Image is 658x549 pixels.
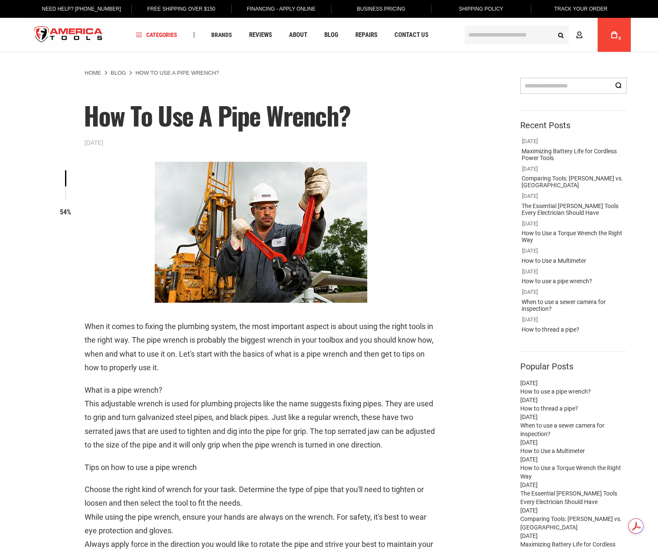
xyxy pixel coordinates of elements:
[518,200,629,218] a: The Essential [PERSON_NAME] Tools Every Electrician Should Have
[324,32,338,38] span: Blog
[85,69,101,77] a: Home
[55,208,76,216] h6: 54%
[27,19,110,51] a: store logo
[518,173,629,191] a: Comparing Tools: [PERSON_NAME] vs. [GEOGRAPHIC_DATA]
[522,193,538,199] span: [DATE]
[522,248,538,254] span: [DATE]
[520,532,538,539] span: [DATE]
[522,289,538,295] span: [DATE]
[518,324,583,335] a: How to thread a pipe?
[84,96,350,134] span: How to use a pipe wrench?
[518,228,629,245] a: How to Use a Torque Wrench the Right Way
[520,490,617,505] a: The Essential [PERSON_NAME] Tools Every Electrician Should Have
[136,32,177,38] span: Categories
[518,255,590,266] a: How to Use a Multimeter
[133,29,181,41] a: Categories
[289,32,307,38] span: About
[245,29,276,41] a: Reviews
[320,29,342,41] a: Blog
[522,316,538,323] span: [DATE]
[618,36,621,41] span: 0
[520,481,538,488] span: [DATE]
[520,414,538,420] span: [DATE]
[136,70,219,76] strong: How to use a pipe wrench?
[85,461,437,474] p: Tips on how to use a pipe wrench
[249,32,272,38] span: Reviews
[522,268,538,275] span: [DATE]
[520,456,538,463] span: [DATE]
[520,422,604,437] a: When to use a sewer camera for inspection?
[520,507,538,514] span: [DATE]
[27,19,110,51] img: America Tools
[520,439,538,446] span: [DATE]
[522,138,538,144] span: [DATE]
[522,220,538,227] span: [DATE]
[518,276,596,287] a: How to use a pipe wrench?
[606,18,622,52] a: 0
[111,69,126,77] a: Blog
[352,29,381,41] a: Repairs
[459,6,503,12] span: Shipping Policy
[155,162,367,303] img: How to use a pipe wrench?
[211,32,232,38] span: Brands
[520,120,570,130] strong: Recent Posts
[522,166,538,172] span: [DATE]
[518,146,629,163] a: Maximizing Battery Life for Cordless Power Tools
[85,138,103,147] span: [DATE]
[520,397,538,403] span: [DATE]
[394,32,428,38] span: Contact Us
[355,32,377,38] span: Repairs
[520,361,573,372] strong: Popular Posts
[520,405,578,412] a: How to thread a pipe?
[285,29,311,41] a: About
[518,296,629,314] a: When to use a sewer camera for inspection?
[520,448,585,454] a: How to Use a Multimeter
[391,29,432,41] a: Contact Us
[520,388,591,395] a: How to use a pipe wrench?
[520,515,622,531] a: Comparing Tools: [PERSON_NAME] vs. [GEOGRAPHIC_DATA]
[520,380,538,386] span: [DATE]
[207,29,236,41] a: Brands
[520,465,621,480] a: How to Use a Torque Wrench the Right Way
[85,320,437,375] p: When it comes to fixing the plumbing system, the most important aspect is about using the right t...
[85,383,437,452] p: What is a pipe wrench? This adjustable wrench is used for plumbing projects like the name suggest...
[553,27,569,43] button: Search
